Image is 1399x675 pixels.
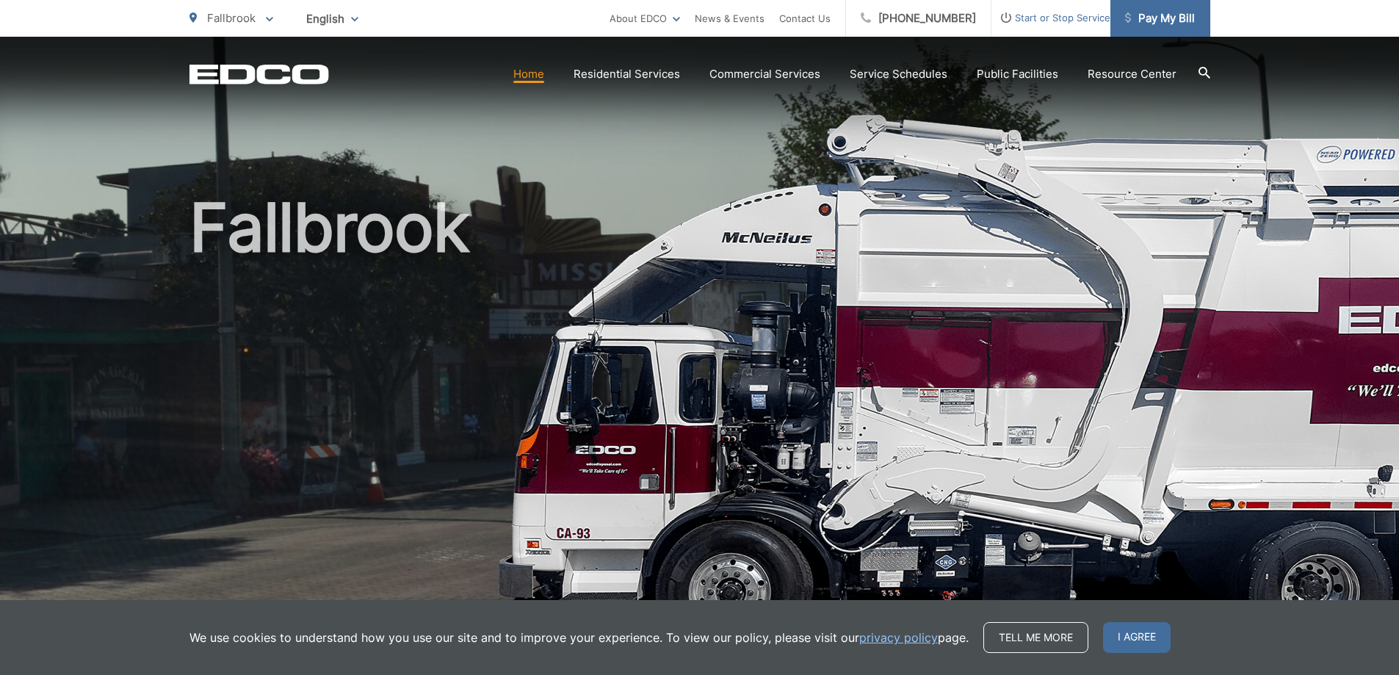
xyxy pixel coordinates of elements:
a: EDCD logo. Return to the homepage. [189,64,329,84]
span: Fallbrook [207,11,256,25]
h1: Fallbrook [189,191,1210,656]
a: Residential Services [574,65,680,83]
a: Service Schedules [850,65,947,83]
a: News & Events [695,10,764,27]
span: English [295,6,369,32]
a: Resource Center [1088,65,1176,83]
a: Contact Us [779,10,831,27]
a: Home [513,65,544,83]
p: We use cookies to understand how you use our site and to improve your experience. To view our pol... [189,629,969,646]
a: Commercial Services [709,65,820,83]
a: Tell me more [983,622,1088,653]
a: Public Facilities [977,65,1058,83]
a: privacy policy [859,629,938,646]
span: I agree [1103,622,1171,653]
a: About EDCO [610,10,680,27]
span: Pay My Bill [1125,10,1195,27]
